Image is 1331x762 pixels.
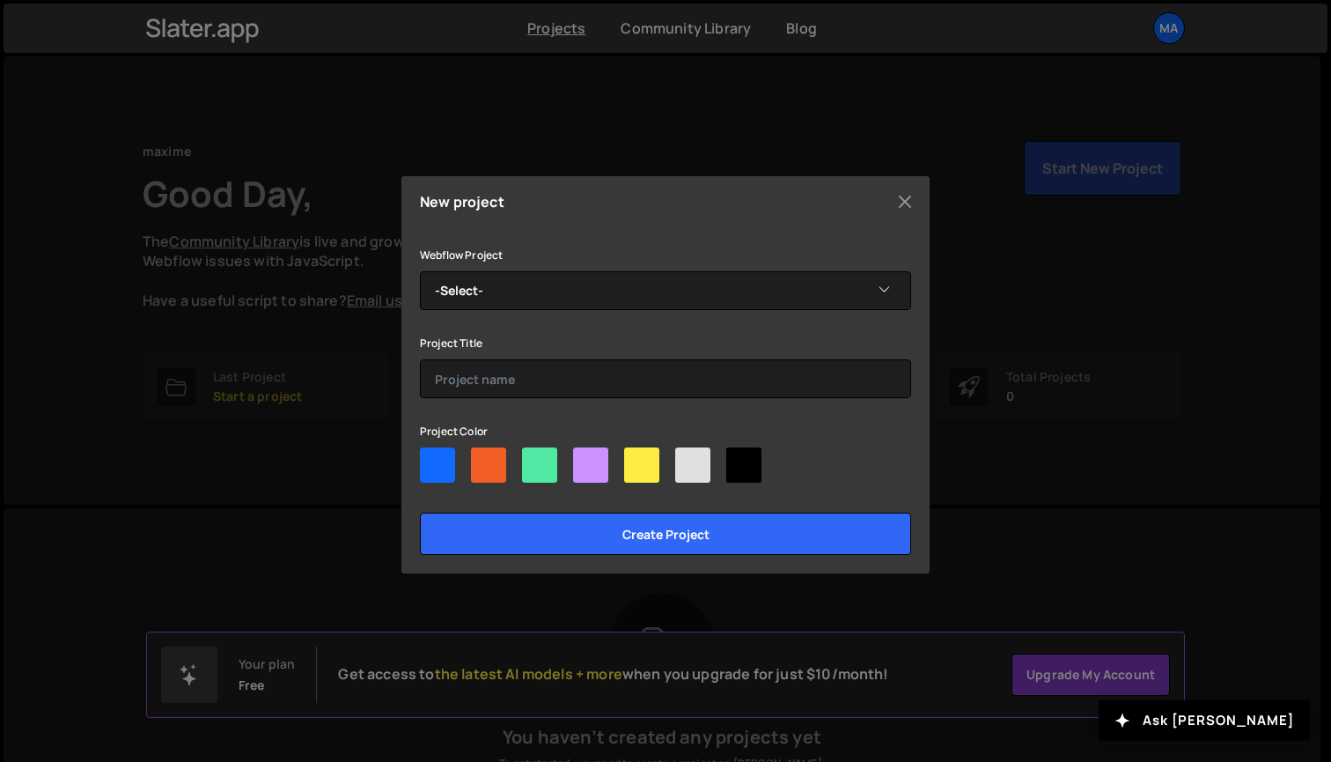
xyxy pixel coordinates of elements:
h5: New project [420,195,504,209]
button: Ask [PERSON_NAME] [1099,700,1310,741]
label: Webflow Project [420,247,503,264]
label: Project Title [420,335,482,352]
input: Project name [420,359,911,398]
button: Close [892,189,918,215]
label: Project Color [420,423,488,440]
input: Create project [420,513,911,555]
